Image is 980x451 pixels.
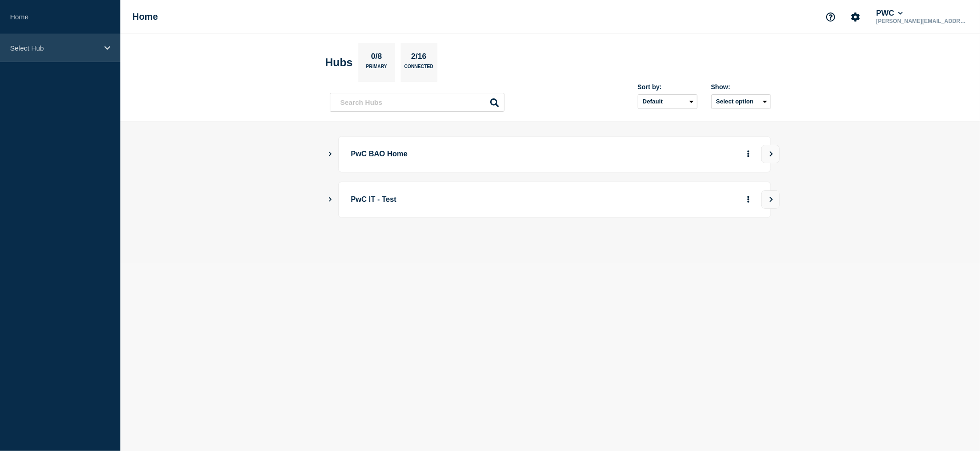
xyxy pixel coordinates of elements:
p: 0/8 [368,52,385,64]
div: Sort by: [638,83,697,91]
select: Sort by [638,94,697,109]
button: More actions [742,191,754,208]
button: PWC [874,9,905,18]
button: View [761,190,780,209]
p: PwC IT - Test [351,191,605,208]
p: [PERSON_NAME][EMAIL_ADDRESS][PERSON_NAME][DOMAIN_NAME] [874,18,970,24]
button: Support [821,7,840,27]
button: Select option [711,94,771,109]
button: View [761,145,780,163]
button: More actions [742,146,754,163]
p: Select Hub [10,44,98,52]
button: Show Connected Hubs [328,196,333,203]
h2: Hubs [325,56,353,69]
p: Primary [366,64,387,74]
button: Show Connected Hubs [328,151,333,158]
p: 2/16 [408,52,430,64]
div: Show: [711,83,771,91]
p: Connected [404,64,433,74]
h1: Home [132,11,158,22]
p: PwC BAO Home [351,146,605,163]
input: Search Hubs [330,93,504,112]
button: Account settings [846,7,865,27]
